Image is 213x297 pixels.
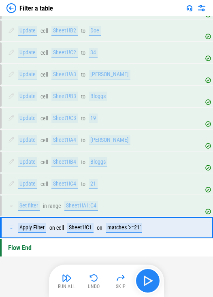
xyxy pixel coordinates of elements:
[89,48,98,58] div: 34
[40,137,48,143] div: cell
[141,274,154,287] img: Main button
[106,223,142,233] div: matches '>=21'
[51,70,78,79] div: Sheet1!A3
[116,273,126,283] img: Skip
[81,28,85,34] div: to
[186,5,193,11] img: Support
[81,72,85,78] div: to
[18,26,37,36] div: Update
[49,225,64,231] div: on cell
[64,201,98,211] div: Sheet1!A1:C4
[51,26,78,36] div: Sheet1!B2
[18,113,37,123] div: Update
[89,273,99,283] img: Undo
[81,94,85,100] div: to
[58,284,76,289] div: Run All
[51,135,78,145] div: Sheet1!A4
[6,3,16,13] img: Back
[18,92,37,101] div: Update
[43,203,47,209] div: in
[18,157,37,167] div: Update
[89,179,98,189] div: 21
[18,179,37,189] div: Update
[89,135,130,145] div: [PERSON_NAME]
[51,92,78,101] div: Sheet1!B3
[197,3,207,13] img: Settings menu
[89,26,101,36] div: Doe
[81,181,85,187] div: to
[51,113,78,123] div: Sheet1!C3
[81,159,85,165] div: to
[40,181,48,187] div: cell
[51,179,78,189] div: Sheet1!C4
[67,223,94,233] div: Sheet1!C1
[40,50,48,56] div: cell
[18,135,37,145] div: Update
[116,284,126,289] div: Skip
[89,92,107,101] div: Bloggs
[40,28,48,34] div: cell
[51,157,78,167] div: Sheet1!B4
[81,137,85,143] div: to
[97,225,102,231] div: on
[18,201,40,211] div: Set filter
[18,48,37,58] div: Update
[89,157,107,167] div: Bloggs
[54,271,80,291] button: Run All
[40,72,48,78] div: cell
[40,115,48,122] div: cell
[89,70,130,79] div: [PERSON_NAME]
[19,4,53,12] div: Filter a table
[40,159,48,165] div: cell
[81,50,85,56] div: to
[18,70,37,79] div: Update
[40,94,48,100] div: cell
[62,273,72,283] img: Run All
[81,115,85,122] div: to
[108,271,134,291] button: Skip
[88,284,100,289] div: Undo
[48,203,61,209] div: range
[51,48,78,58] div: Sheet1!C2
[81,271,107,291] button: Undo
[18,223,46,233] div: Apply Filter
[89,113,98,123] div: 19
